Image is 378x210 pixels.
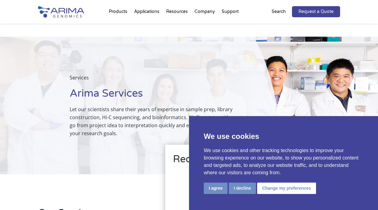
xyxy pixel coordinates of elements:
p: Services [70,74,248,87]
button: I decline [229,183,256,194]
img: Arima-Genomics-logo [38,6,84,18]
a: Request a Quote [292,6,340,17]
p: We use cookies [204,131,363,142]
p: Let our scientists share their years of expertise in sample prep, library construction, Hi-C sequ... [70,105,248,137]
p: We use cookies and other tracking technologies to improve your browsing experience on our website... [204,147,363,176]
h2: Request a Quote [173,152,332,171]
h1: Arima Services [70,87,248,105]
p: Search [272,8,286,16]
button: I agree [204,183,228,194]
button: Change my preferences [257,183,316,194]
